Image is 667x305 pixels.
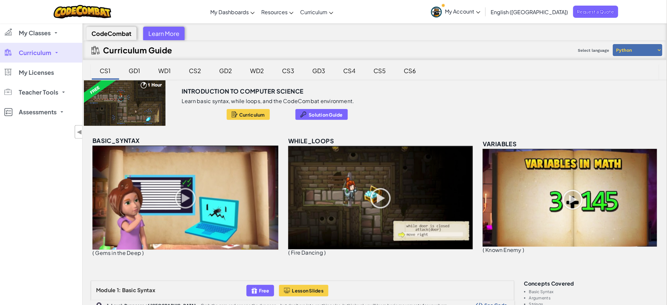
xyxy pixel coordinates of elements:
li: Arguments [529,296,659,300]
div: Learn More [143,27,185,40]
div: CodeCombat [86,27,137,40]
div: WD2 [244,63,271,78]
div: CS4 [337,63,362,78]
div: GD1 [122,63,147,78]
span: Fire Dancing [291,249,323,256]
span: Lesson Slides [292,288,324,293]
p: Learn basic syntax, while loops, and the CodeCombat environment. [182,98,354,104]
div: CS5 [367,63,393,78]
img: basic_syntax_unlocked.png [92,146,278,250]
img: variables_unlocked.png [483,149,657,247]
span: Resources [261,9,288,15]
a: Curriculum [297,3,337,21]
span: ) [324,249,326,256]
span: ( [92,249,94,256]
h3: Concepts covered [524,281,659,286]
h3: Introduction to Computer Science [182,86,304,96]
div: CS6 [398,63,423,78]
span: My Classes [19,30,51,36]
span: ( [288,249,290,256]
span: variables [483,140,517,148]
span: while_loops [288,137,334,145]
span: Curriculum [239,112,265,117]
span: ◀ [77,127,82,137]
span: ) [523,246,524,253]
span: Free [259,288,269,293]
span: Solution Guide [309,112,343,117]
span: English ([GEOGRAPHIC_DATA]) [491,9,568,15]
span: ( [483,246,484,253]
span: Known Enemy [486,246,522,253]
button: Curriculum [227,109,270,120]
span: My Dashboards [210,9,249,15]
img: IconCurriculumGuide.svg [91,46,100,54]
img: IconFreeLevelv2.svg [251,287,257,294]
img: while_loops_unlocked.png [288,146,473,249]
div: GD3 [306,63,332,78]
span: Curriculum [300,9,327,15]
span: Module [96,287,116,293]
h2: Curriculum Guide [103,45,172,55]
div: CS3 [276,63,301,78]
span: Basic Syntax [122,287,155,293]
span: basic_syntax [92,137,140,144]
a: My Account [428,1,484,22]
span: Teacher Tools [19,89,58,95]
span: Curriculum [19,50,51,56]
button: Solution Guide [295,109,348,120]
div: WD1 [152,63,178,78]
li: Basic Syntax [529,290,659,294]
div: CS1 [93,63,117,78]
span: My Account [445,8,480,15]
span: Assessments [19,109,57,115]
a: English ([GEOGRAPHIC_DATA]) [488,3,572,21]
span: Select language [576,45,612,55]
img: avatar [431,7,442,17]
span: ) [142,249,144,256]
a: Resources [258,3,297,21]
button: Lesson Slides [279,285,329,296]
img: CodeCombat logo [54,5,111,18]
div: GD2 [213,63,239,78]
div: CS2 [183,63,208,78]
span: My Licenses [19,69,54,75]
span: Gems in the Deep [95,249,141,256]
span: 1: [117,287,121,293]
a: Request a Quote [573,6,618,18]
a: My Dashboards [207,3,258,21]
